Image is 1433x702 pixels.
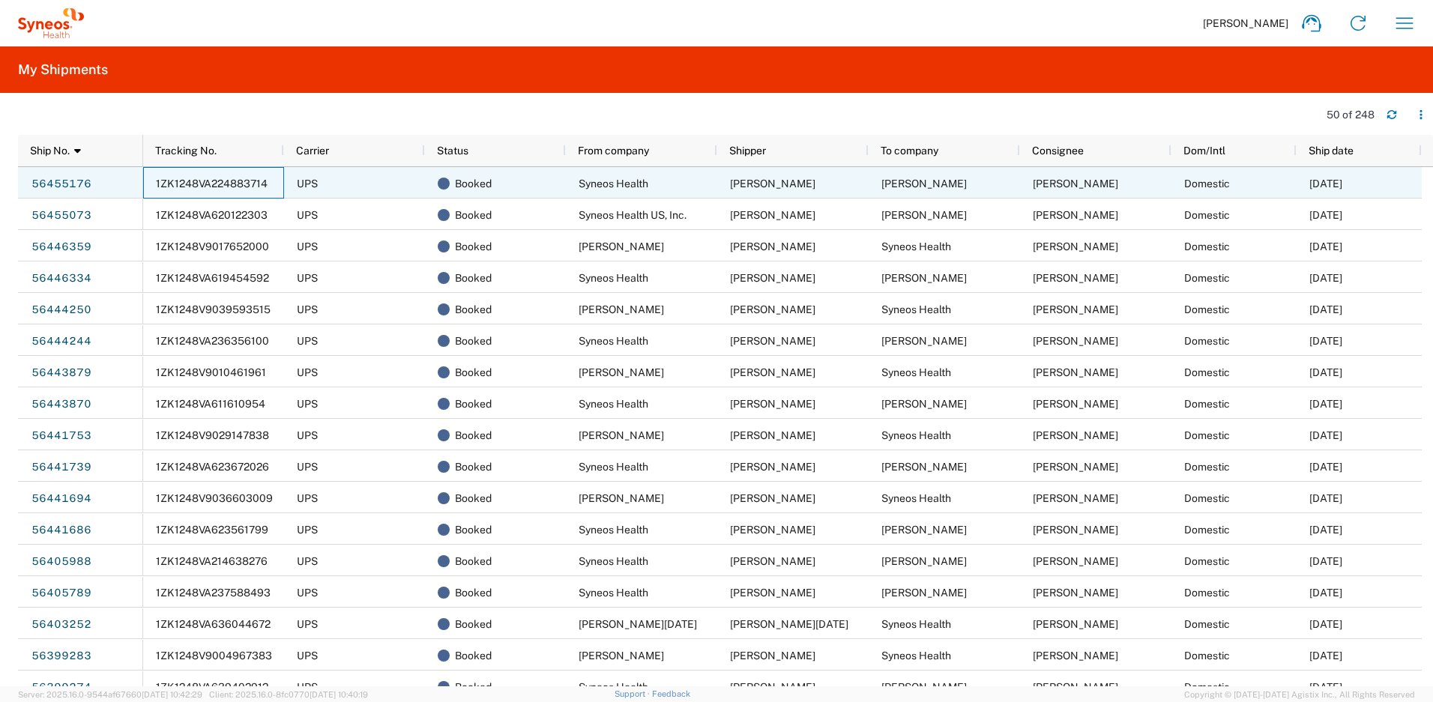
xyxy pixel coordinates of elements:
span: Domestic [1184,398,1230,410]
span: 1ZK1248VA236356100 [156,335,269,347]
span: Carrier [296,145,329,157]
span: Syneos Health [579,681,648,693]
span: Ayman Abboud [730,681,815,693]
span: Booked [455,451,492,482]
span: Syneos Health [881,240,951,252]
span: Lori Evans [881,681,967,693]
span: Booked [455,640,492,671]
span: 1ZK1248V9036603009 [156,492,273,504]
span: 08/11/2025 [1309,209,1342,221]
span: UPS [297,524,318,536]
span: Booked [455,514,492,545]
span: Tracking No. [155,145,217,157]
span: 08/08/2025 [1309,492,1342,504]
a: Feedback [652,689,690,698]
a: Support [615,689,652,698]
span: Booked [455,168,492,199]
span: UPS [297,335,318,347]
span: UPS [297,429,318,441]
span: 1ZK1248VA237588493 [156,587,271,599]
span: Booked [455,357,492,388]
span: Ayman Abboud [1033,492,1118,504]
span: Ayman Abboud [730,461,815,473]
span: Ayman Abboud [730,524,815,536]
div: 50 of 248 [1327,108,1375,121]
span: UPS [297,240,318,252]
span: Ayman Abboud [1033,429,1118,441]
span: Status [437,145,468,157]
span: Domestic [1184,303,1230,315]
span: UPS [297,209,318,221]
a: 56443879 [31,360,92,384]
span: Domestic [1184,429,1230,441]
span: Booked [455,545,492,577]
span: Domestic [1184,650,1230,662]
span: Booked [455,608,492,640]
span: 08/11/2025 [1309,178,1342,190]
span: 08/05/2025 [1309,681,1342,693]
span: Syneos Health [579,178,648,190]
span: Syneos Health [579,555,648,567]
span: Domestic [1184,524,1230,536]
a: 56441694 [31,486,92,510]
span: 08/06/2025 [1309,587,1342,599]
span: Ayman Abboud [730,587,815,599]
span: [DATE] 10:42:29 [142,690,202,699]
h2: My Shipments [18,61,108,79]
span: Marcel Reichert [1033,398,1118,410]
span: 1ZK1248V9017652000 [156,240,269,252]
span: Syneos Health [881,492,951,504]
a: 56441686 [31,518,92,542]
span: Jared Bruggerman [881,335,967,347]
span: 08/06/2025 [1309,555,1342,567]
span: Booked [455,262,492,294]
a: 56444250 [31,297,92,321]
span: Scott Salsman [881,587,967,599]
span: Ayman Abboud [730,555,815,567]
span: Domestic [1184,209,1230,221]
span: 1ZK1248V9029147838 [156,429,269,441]
span: Ayman Abboud [1033,650,1118,662]
a: 56444244 [31,329,92,353]
span: Marcel Reichert [579,366,664,378]
span: Nichole Changaris [579,429,664,441]
span: Domestic [1184,555,1230,567]
span: Booked [455,482,492,514]
span: UPS [297,303,318,315]
span: 1ZK1248VA623561799 [156,524,268,536]
span: Domestic [1184,587,1230,599]
span: 08/05/2025 [1309,650,1342,662]
span: UPS [297,650,318,662]
span: Syneos Health [579,524,648,536]
span: Consignee [1032,145,1084,157]
a: 56446359 [31,234,92,258]
span: UPS [297,366,318,378]
span: Booked [455,199,492,231]
span: Syneos Health [881,366,951,378]
a: 56443870 [31,392,92,416]
span: Scott Salsman [1033,587,1118,599]
a: 56441753 [31,423,92,447]
span: Domestic [1184,492,1230,504]
span: Ayman Abboud [1033,366,1118,378]
span: Jared Bruggerman [730,303,815,315]
span: 08/08/2025 [1309,524,1342,536]
span: Marcel Reichert [881,398,967,410]
span: Mary Martini [730,492,815,504]
span: 08/08/2025 [1309,335,1342,347]
span: UPS [297,618,318,630]
span: Mary Martini [1033,524,1118,536]
span: Lori Evans [579,650,664,662]
span: Domestic [1184,461,1230,473]
a: 56455073 [31,203,92,227]
span: Catherine Devine [1033,178,1118,190]
span: Ayman Abboud [1033,618,1118,630]
span: UPS [297,461,318,473]
span: UPS [297,681,318,693]
span: Lena Pearl [881,209,967,221]
a: 56446334 [31,266,92,290]
span: Darrion Campbell-Walker [730,209,815,221]
span: Booked [455,325,492,357]
span: 08/08/2025 [1309,461,1342,473]
a: 56399283 [31,644,92,668]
